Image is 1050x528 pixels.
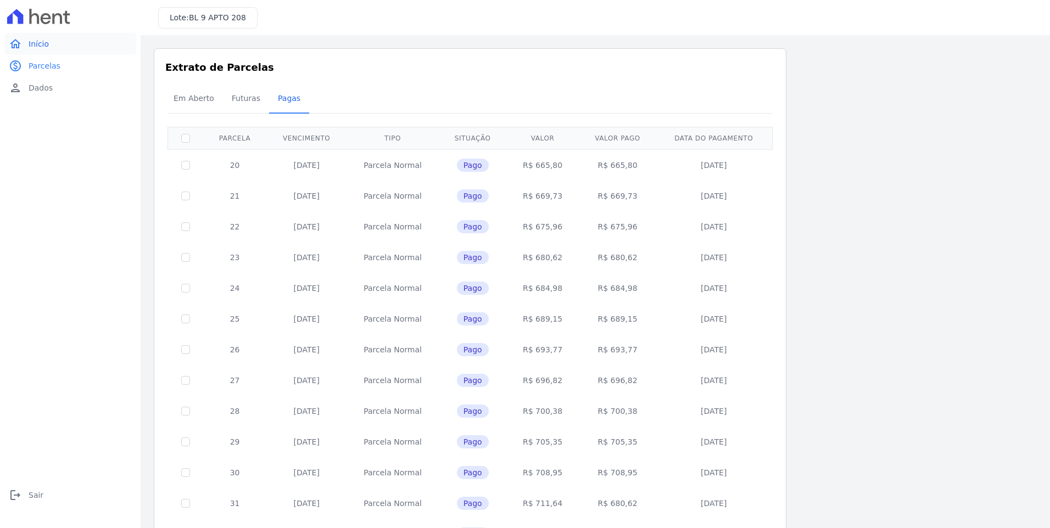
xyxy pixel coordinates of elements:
td: R$ 689,15 [507,304,579,334]
td: R$ 665,80 [507,149,579,181]
th: Valor [507,127,579,149]
td: Parcela Normal [347,181,438,211]
span: Futuras [225,87,267,109]
input: Só é possível selecionar pagamentos em aberto [181,468,190,477]
input: Só é possível selecionar pagamentos em aberto [181,222,190,231]
th: Valor pago [578,127,656,149]
td: R$ 669,73 [507,181,579,211]
td: 25 [203,304,266,334]
td: [DATE] [657,334,771,365]
input: Só é possível selecionar pagamentos em aberto [181,253,190,262]
input: Só é possível selecionar pagamentos em aberto [181,314,190,323]
td: 24 [203,273,266,304]
td: R$ 705,35 [578,426,656,457]
h3: Extrato de Parcelas [165,60,775,75]
td: [DATE] [266,365,347,396]
th: Parcela [203,127,266,149]
td: [DATE] [266,334,347,365]
span: Pago [457,189,489,203]
td: [DATE] [266,181,347,211]
input: Só é possível selecionar pagamentos em aberto [181,345,190,354]
input: Só é possível selecionar pagamentos em aberto [181,437,190,446]
span: Pago [457,405,489,418]
td: R$ 708,95 [578,457,656,488]
input: Só é possível selecionar pagamentos em aberto [181,407,190,415]
td: R$ 700,38 [578,396,656,426]
td: [DATE] [657,273,771,304]
td: [DATE] [657,426,771,457]
td: R$ 711,64 [507,488,579,519]
td: Parcela Normal [347,334,438,365]
td: [DATE] [266,273,347,304]
span: Pago [457,497,489,510]
i: logout [9,488,22,502]
td: R$ 665,80 [578,149,656,181]
td: R$ 696,82 [578,365,656,396]
td: R$ 696,82 [507,365,579,396]
td: [DATE] [266,304,347,334]
td: Parcela Normal [347,149,438,181]
th: Data do pagamento [657,127,771,149]
span: Pago [457,312,489,325]
td: [DATE] [657,457,771,488]
span: Pago [457,251,489,264]
span: Parcelas [29,60,60,71]
td: Parcela Normal [347,396,438,426]
span: BL 9 APTO 208 [189,13,246,22]
td: [DATE] [266,426,347,457]
td: R$ 669,73 [578,181,656,211]
td: [DATE] [657,365,771,396]
td: Parcela Normal [347,457,438,488]
span: Pago [457,435,489,448]
td: R$ 680,62 [578,488,656,519]
td: R$ 680,62 [507,242,579,273]
td: 22 [203,211,266,242]
i: paid [9,59,22,72]
td: R$ 689,15 [578,304,656,334]
span: Dados [29,82,53,93]
td: 28 [203,396,266,426]
span: Sair [29,490,43,501]
a: Em Aberto [165,85,223,114]
h3: Lote: [170,12,246,24]
td: R$ 700,38 [507,396,579,426]
a: paidParcelas [4,55,136,77]
a: personDados [4,77,136,99]
td: [DATE] [266,457,347,488]
td: 21 [203,181,266,211]
span: Início [29,38,49,49]
a: Futuras [223,85,269,114]
td: R$ 675,96 [507,211,579,242]
input: Só é possível selecionar pagamentos em aberto [181,192,190,200]
span: Em Aberto [167,87,221,109]
td: R$ 705,35 [507,426,579,457]
td: 31 [203,488,266,519]
td: Parcela Normal [347,426,438,457]
th: Situação [439,127,507,149]
span: Pagas [271,87,307,109]
td: Parcela Normal [347,273,438,304]
td: R$ 693,77 [578,334,656,365]
td: [DATE] [266,149,347,181]
span: Pago [457,374,489,387]
a: homeInício [4,33,136,55]
td: [DATE] [266,211,347,242]
td: [DATE] [657,181,771,211]
td: R$ 684,98 [578,273,656,304]
td: 29 [203,426,266,457]
td: R$ 708,95 [507,457,579,488]
td: [DATE] [657,149,771,181]
input: Só é possível selecionar pagamentos em aberto [181,499,190,508]
i: home [9,37,22,50]
td: Parcela Normal [347,304,438,334]
th: Tipo [347,127,438,149]
td: R$ 675,96 [578,211,656,242]
td: R$ 693,77 [507,334,579,365]
td: R$ 680,62 [578,242,656,273]
span: Pago [457,220,489,233]
th: Vencimento [266,127,347,149]
span: Pago [457,466,489,479]
td: [DATE] [266,242,347,273]
td: [DATE] [657,211,771,242]
i: person [9,81,22,94]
